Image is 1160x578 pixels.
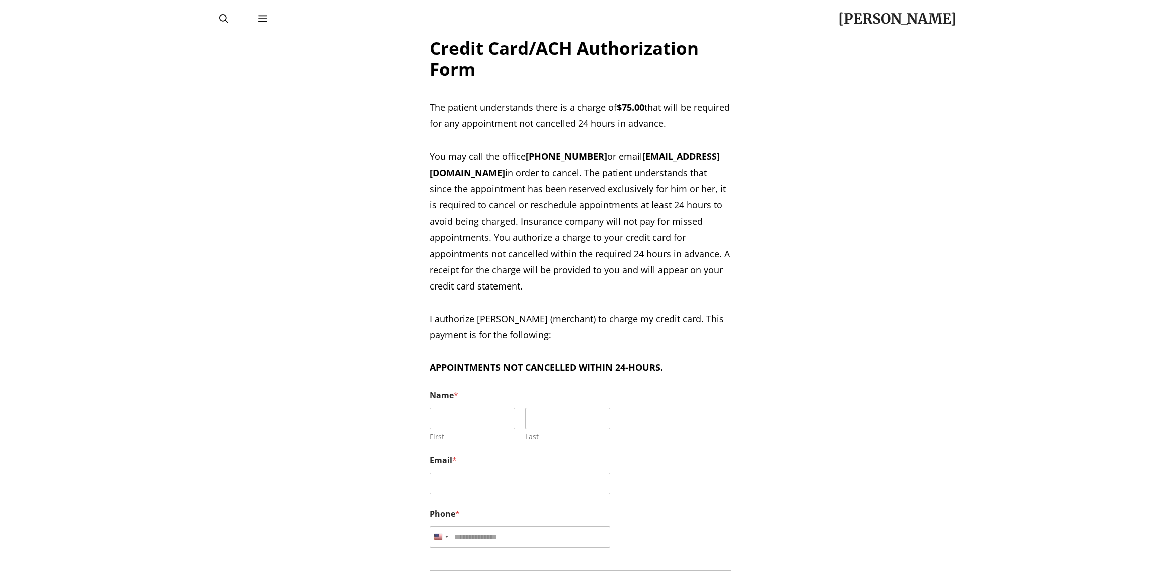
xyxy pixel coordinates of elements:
label: First [430,432,515,441]
a: [PERSON_NAME] [838,10,956,28]
b: [EMAIL_ADDRESS][DOMAIN_NAME] [430,150,720,178]
b: $75.00 [617,101,644,113]
h2: Credit Card/ACH Authorization Form [430,38,731,80]
label: Phone [430,509,731,519]
input: Phone [430,526,610,548]
b: APPOINTMENTS NOT CANCELLED WITHIN 24-HOURS. [430,361,663,373]
label: Email [430,456,731,465]
b: [PHONE_NUMBER] [526,150,607,162]
button: Selected country [430,526,452,548]
div: The patient understands there is a charge of that will be required for any appointment not cancel... [430,99,731,376]
label: Last [525,432,610,441]
legend: Name [430,391,458,400]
